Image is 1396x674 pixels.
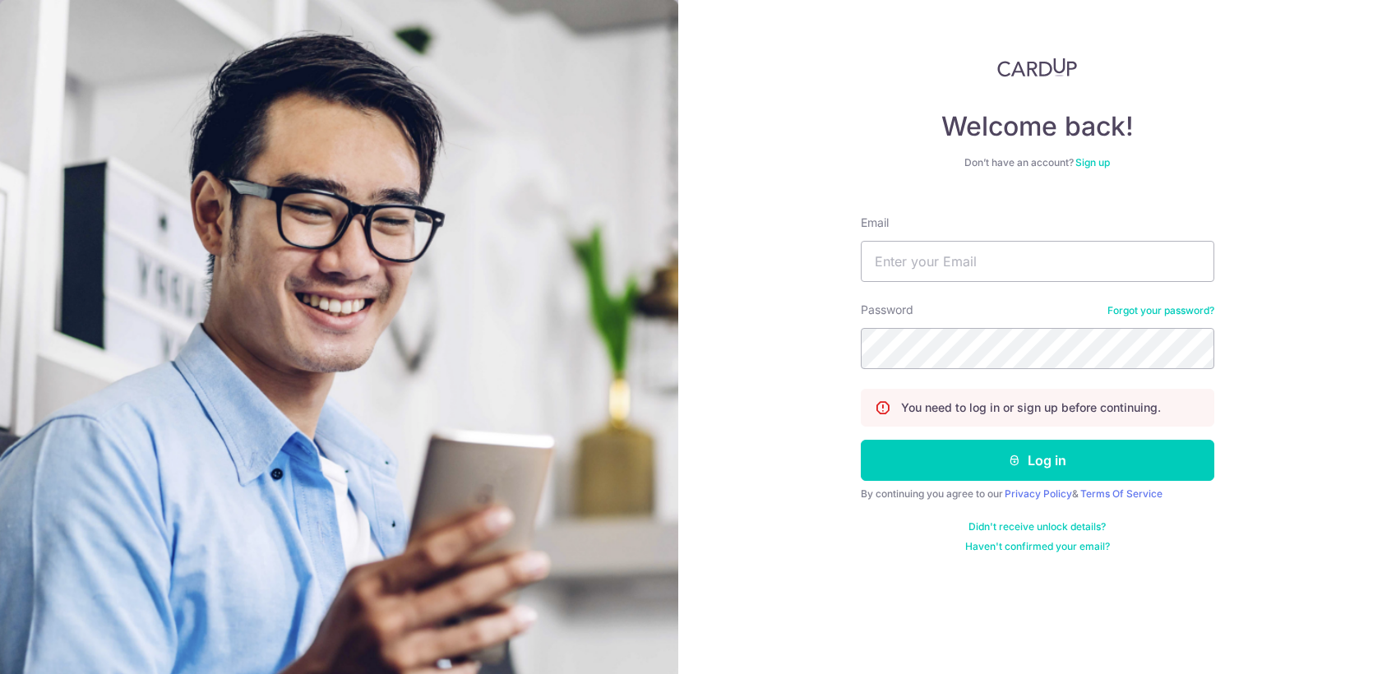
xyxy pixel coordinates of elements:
[861,110,1214,143] h4: Welcome back!
[1107,304,1214,317] a: Forgot your password?
[1005,487,1072,500] a: Privacy Policy
[1080,487,1163,500] a: Terms Of Service
[861,440,1214,481] button: Log in
[968,520,1106,533] a: Didn't receive unlock details?
[997,58,1078,77] img: CardUp Logo
[861,215,889,231] label: Email
[861,302,913,318] label: Password
[861,156,1214,169] div: Don’t have an account?
[965,540,1110,553] a: Haven't confirmed your email?
[1075,156,1110,168] a: Sign up
[861,241,1214,282] input: Enter your Email
[901,399,1161,416] p: You need to log in or sign up before continuing.
[861,487,1214,501] div: By continuing you agree to our &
